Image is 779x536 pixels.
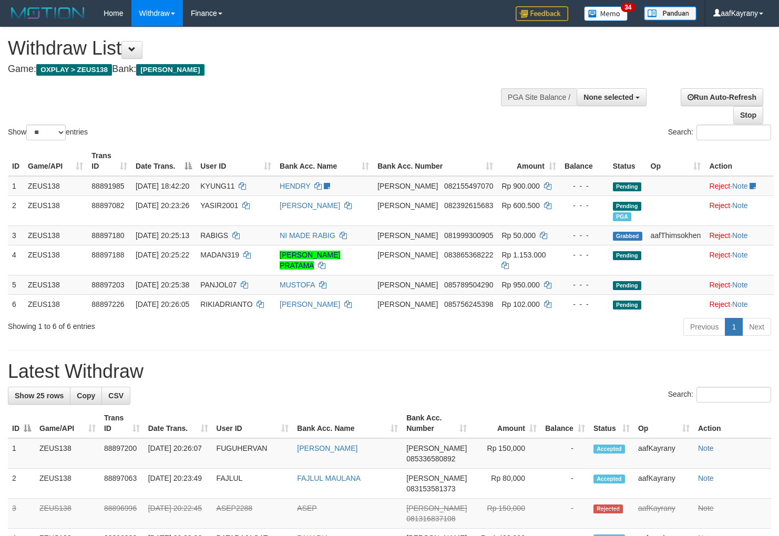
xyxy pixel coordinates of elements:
[200,300,252,308] span: RIKIADRIANTO
[8,387,70,405] a: Show 25 rows
[280,251,340,270] a: [PERSON_NAME] PRATAMA
[696,387,771,403] input: Search:
[406,514,455,523] span: Copy 081316837108 to clipboard
[444,201,493,210] span: Copy 082392615683 to clipboard
[613,212,631,221] span: Marked by aafanarl
[541,469,589,499] td: -
[577,88,647,106] button: None selected
[212,438,293,469] td: FUGUHERVAN
[373,146,497,176] th: Bank Acc. Number: activate to sort column ascending
[444,281,493,289] span: Copy 085789504290 to clipboard
[280,300,340,308] a: [PERSON_NAME]
[613,182,641,191] span: Pending
[200,251,239,259] span: MADAN319
[584,6,628,21] img: Button%20Memo.svg
[501,88,577,106] div: PGA Site Balance /
[613,301,641,310] span: Pending
[501,182,539,190] span: Rp 900.000
[136,231,189,240] span: [DATE] 20:25:13
[8,5,88,21] img: MOTION_logo.png
[377,182,438,190] span: [PERSON_NAME]
[698,504,714,512] a: Note
[91,281,124,289] span: 88897203
[280,201,340,210] a: [PERSON_NAME]
[444,231,493,240] span: Copy 081999300905 to clipboard
[683,318,725,336] a: Previous
[377,251,438,259] span: [PERSON_NAME]
[8,245,24,275] td: 4
[297,444,357,452] a: [PERSON_NAME]
[144,499,212,529] td: [DATE] 20:22:45
[668,387,771,403] label: Search:
[136,64,204,76] span: [PERSON_NAME]
[136,281,189,289] span: [DATE] 20:25:38
[280,182,311,190] a: HENDRY
[709,281,730,289] a: Reject
[35,469,100,499] td: ZEUS138
[705,176,774,196] td: ·
[589,408,634,438] th: Status: activate to sort column ascending
[144,469,212,499] td: [DATE] 20:23:49
[377,201,438,210] span: [PERSON_NAME]
[108,391,124,400] span: CSV
[709,231,730,240] a: Reject
[583,93,633,101] span: None selected
[200,281,237,289] span: PANJOL07
[196,146,275,176] th: User ID: activate to sort column ascending
[644,6,696,20] img: panduan.png
[668,125,771,140] label: Search:
[131,146,196,176] th: Date Trans.: activate to sort column descending
[565,299,604,310] div: - - -
[560,146,609,176] th: Balance
[696,125,771,140] input: Search:
[444,300,493,308] span: Copy 085756245398 to clipboard
[732,300,748,308] a: Note
[24,294,87,314] td: ZEUS138
[91,182,124,190] span: 88891985
[136,201,189,210] span: [DATE] 20:23:26
[406,455,455,463] span: Copy 085336580892 to clipboard
[8,438,35,469] td: 1
[634,499,694,529] td: aafKayrany
[565,230,604,241] div: - - -
[471,408,541,438] th: Amount: activate to sort column ascending
[593,445,625,453] span: Accepted
[705,275,774,294] td: ·
[613,202,641,211] span: Pending
[136,300,189,308] span: [DATE] 20:26:05
[24,195,87,225] td: ZEUS138
[709,182,730,190] a: Reject
[8,125,88,140] label: Show entries
[200,201,238,210] span: YASIR2001
[732,182,748,190] a: Note
[698,474,714,482] a: Note
[541,408,589,438] th: Balance: activate to sort column ascending
[497,146,560,176] th: Amount: activate to sort column ascending
[8,317,317,332] div: Showing 1 to 6 of 6 entries
[8,64,509,75] h4: Game: Bank:
[681,88,763,106] a: Run Auto-Refresh
[24,176,87,196] td: ZEUS138
[609,146,647,176] th: Status
[35,408,100,438] th: Game/API: activate to sort column ascending
[24,245,87,275] td: ZEUS138
[91,231,124,240] span: 88897180
[406,474,467,482] span: [PERSON_NAME]
[8,225,24,245] td: 3
[501,231,536,240] span: Rp 50.000
[406,485,455,493] span: Copy 083153581373 to clipboard
[501,300,539,308] span: Rp 102.000
[293,408,402,438] th: Bank Acc. Name: activate to sort column ascending
[725,318,743,336] a: 1
[565,250,604,260] div: - - -
[647,146,705,176] th: Op: activate to sort column ascending
[742,318,771,336] a: Next
[732,231,748,240] a: Note
[471,469,541,499] td: Rp 80,000
[8,294,24,314] td: 6
[136,251,189,259] span: [DATE] 20:25:22
[35,499,100,529] td: ZEUS138
[698,444,714,452] a: Note
[297,504,316,512] a: ASEP
[24,225,87,245] td: ZEUS138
